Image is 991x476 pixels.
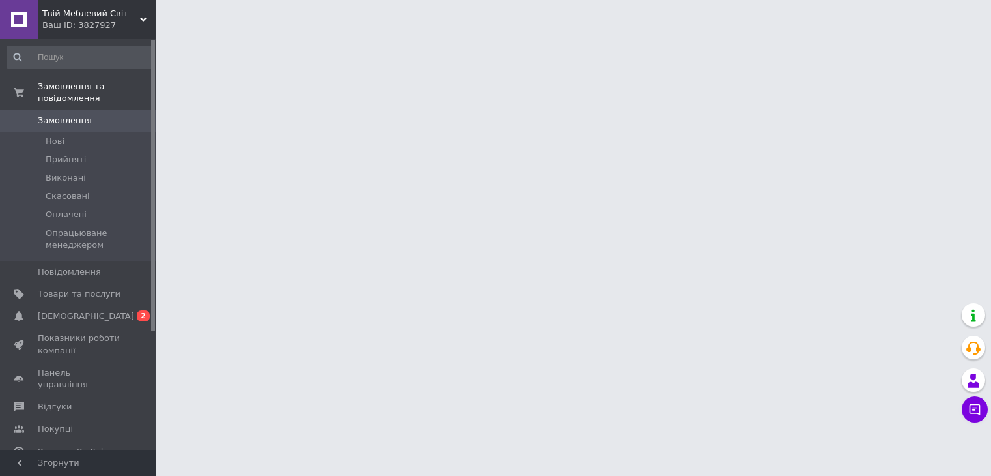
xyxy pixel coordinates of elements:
span: Виконані [46,172,86,184]
span: Показники роботи компанії [38,333,120,356]
span: Прийняті [46,154,86,166]
span: [DEMOGRAPHIC_DATA] [38,310,134,322]
span: Каталог ProSale [38,446,108,458]
span: Нові [46,136,64,147]
span: Панель управління [38,367,120,391]
span: Замовлення [38,115,92,126]
span: Скасовані [46,190,90,202]
span: 2 [137,310,150,321]
span: Замовлення та повідомлення [38,81,156,104]
input: Пошук [7,46,154,69]
span: Відгуки [38,401,72,413]
span: Твій Меблевий Світ [42,8,140,20]
span: Оплачені [46,209,87,220]
div: Ваш ID: 3827927 [42,20,156,31]
span: Повідомлення [38,266,101,278]
span: Опрацьюване менеджером [46,228,152,251]
button: Чат з покупцем [962,396,988,423]
span: Товари та послуги [38,288,120,300]
span: Покупці [38,423,73,435]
